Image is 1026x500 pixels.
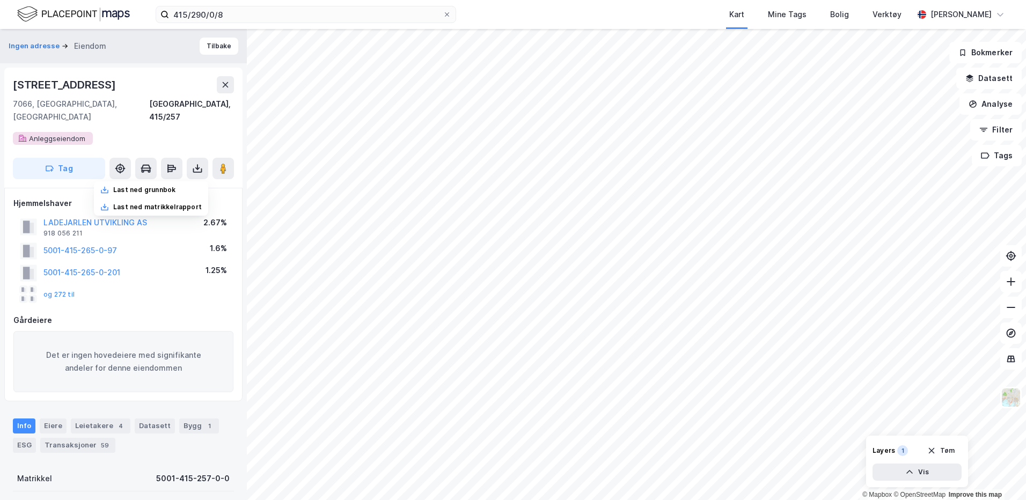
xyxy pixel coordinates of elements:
button: Tags [972,145,1022,166]
input: Søk på adresse, matrikkel, gårdeiere, leietakere eller personer [169,6,443,23]
a: Improve this map [949,491,1002,498]
div: [PERSON_NAME] [930,8,992,21]
button: Bokmerker [949,42,1022,63]
div: 1 [897,445,908,456]
button: Analyse [959,93,1022,115]
a: OpenStreetMap [893,491,946,498]
div: Datasett [135,418,175,433]
div: Det er ingen hovedeiere med signifikante andeler for denne eiendommen [13,331,233,392]
div: Last ned grunnbok [113,186,175,194]
div: Verktøy [873,8,902,21]
div: Hjemmelshaver [13,197,233,210]
div: Leietakere [71,418,130,433]
img: logo.f888ab2527a4732fd821a326f86c7f29.svg [17,5,130,24]
div: 1 [204,421,215,431]
div: 918 056 211 [43,229,83,238]
div: Bolig [830,8,849,21]
div: 5001-415-257-0-0 [156,472,230,485]
button: Filter [970,119,1022,141]
div: Eiendom [74,40,106,53]
div: Info [13,418,35,433]
button: Tøm [920,442,962,459]
div: Eiere [40,418,67,433]
div: Layers [873,446,895,455]
button: Vis [873,464,962,481]
iframe: Chat Widget [972,448,1026,500]
a: Mapbox [862,491,892,498]
div: ESG [13,438,36,453]
div: 1.6% [210,242,227,255]
button: Tilbake [200,38,238,55]
div: Mine Tags [768,8,807,21]
button: Datasett [956,68,1022,89]
div: [STREET_ADDRESS] [13,76,118,93]
div: Matrikkel [17,472,52,485]
div: Last ned matrikkelrapport [113,203,202,211]
div: Gårdeiere [13,314,233,327]
div: Kart [729,8,744,21]
div: 2.67% [203,216,227,229]
div: Kontrollprogram for chat [972,448,1026,500]
button: Ingen adresse [9,41,62,52]
button: Tag [13,158,105,179]
div: Transaksjoner [40,438,115,453]
div: 7066, [GEOGRAPHIC_DATA], [GEOGRAPHIC_DATA] [13,98,149,123]
div: 4 [115,421,126,431]
img: Z [1001,387,1021,408]
div: Bygg [179,418,219,433]
div: 1.25% [206,264,227,277]
div: 59 [99,440,111,451]
div: [GEOGRAPHIC_DATA], 415/257 [149,98,234,123]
